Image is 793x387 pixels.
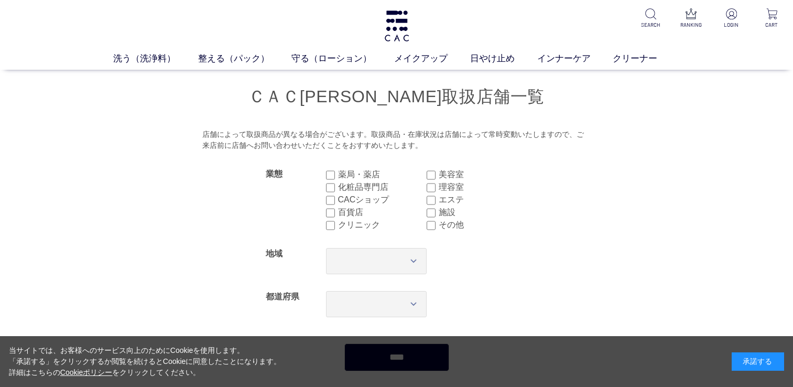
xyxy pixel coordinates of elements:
[338,181,427,193] label: 化粧品専門店
[759,8,785,29] a: CART
[719,21,744,29] p: LOGIN
[470,52,537,66] a: 日やけ止め
[338,193,427,206] label: CACショップ
[537,52,613,66] a: インナーケア
[291,52,394,66] a: 守る（ローション）
[439,206,527,219] label: 施設
[266,169,283,178] label: 業態
[678,8,704,29] a: RANKING
[338,219,427,231] label: クリニック
[719,8,744,29] a: LOGIN
[638,21,664,29] p: SEARCH
[759,21,785,29] p: CART
[439,193,527,206] label: エステ
[198,52,292,66] a: 整える（パック）
[732,352,784,371] div: 承諾する
[439,181,527,193] label: 理容室
[678,21,704,29] p: RANKING
[638,8,664,29] a: SEARCH
[60,368,113,377] a: Cookieポリシー
[394,52,470,66] a: メイクアップ
[338,206,427,219] label: 百貨店
[266,249,283,258] label: 地域
[202,129,591,152] div: 店舗によって取扱商品が異なる場合がございます。取扱商品・在庫状況は店舗によって常時変動いたしますので、ご来店前に店舗へお問い合わせいただくことをおすすめいたします。
[439,219,527,231] label: その他
[113,52,198,66] a: 洗う（洗浄料）
[135,85,659,108] h1: ＣＡＣ[PERSON_NAME]取扱店舗一覧
[266,292,299,301] label: 都道府県
[383,10,410,41] img: logo
[9,345,281,378] div: 当サイトでは、お客様へのサービス向上のためにCookieを使用します。 「承諾する」をクリックするか閲覧を続けるとCookieに同意したことになります。 詳細はこちらの をクリックしてください。
[338,168,427,181] label: 薬局・薬店
[613,52,680,66] a: クリーナー
[439,168,527,181] label: 美容室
